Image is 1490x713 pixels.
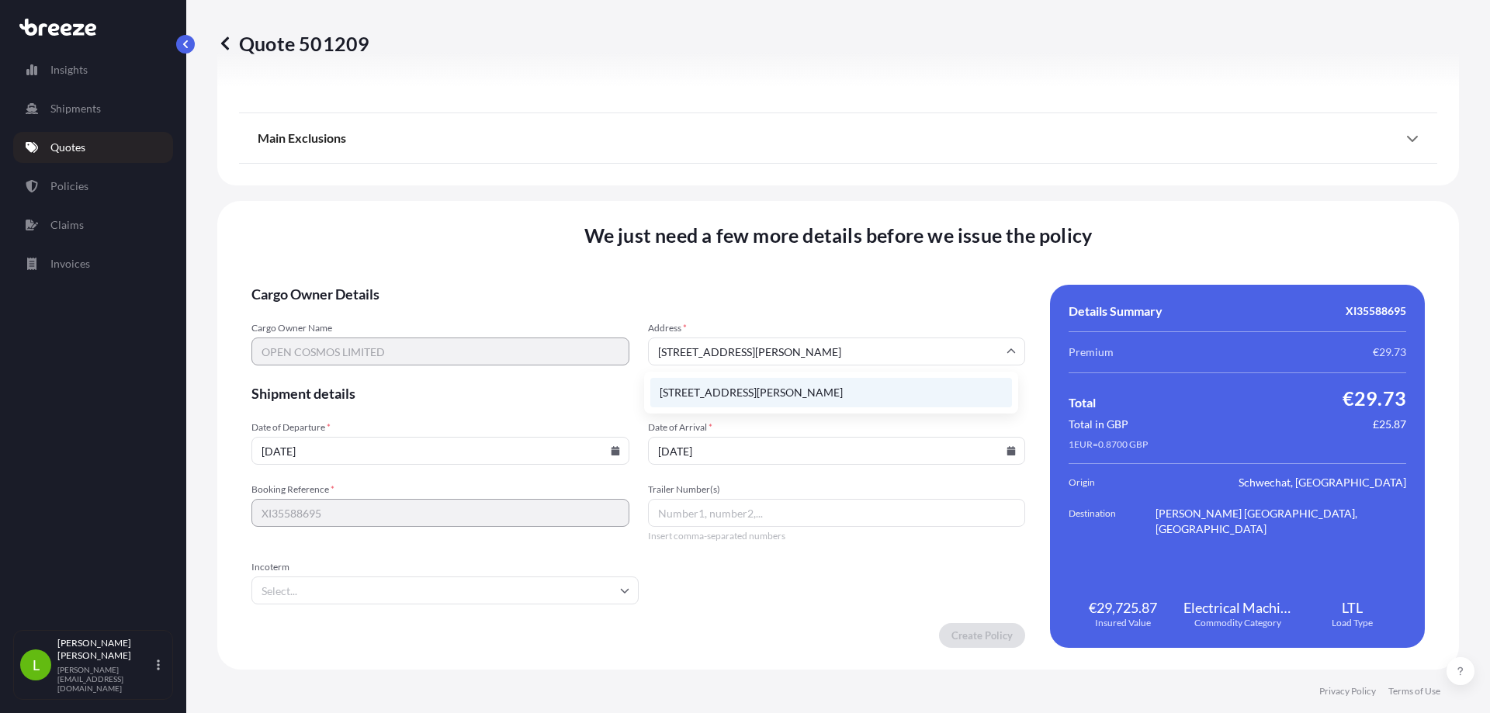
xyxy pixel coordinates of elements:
span: Schwechat, [GEOGRAPHIC_DATA] [1239,475,1406,490]
p: Create Policy [951,628,1013,643]
p: Claims [50,217,84,233]
p: Insights [50,62,88,78]
p: Quotes [50,140,85,155]
span: Total [1069,395,1096,410]
p: Shipments [50,101,101,116]
span: Details Summary [1069,303,1163,319]
span: Insert comma-separated numbers [648,530,1026,542]
span: Commodity Category [1194,617,1281,629]
p: Invoices [50,256,90,272]
span: Origin [1069,475,1156,490]
input: Cargo owner address [648,337,1026,365]
span: £25.87 [1373,417,1406,432]
input: Number1, number2,... [648,499,1026,527]
span: Trailer Number(s) [648,483,1026,496]
span: Cargo Owner Name [251,322,629,334]
span: LTL [1342,598,1363,617]
span: Insured Value [1095,617,1151,629]
span: Total in GBP [1069,417,1128,432]
p: [PERSON_NAME] [PERSON_NAME] [57,637,154,662]
a: Invoices [13,248,173,279]
p: Quote 501209 [217,31,369,56]
span: Date of Departure [251,421,629,434]
span: €29.73 [1373,344,1406,360]
span: Premium [1069,344,1114,360]
span: 1 EUR = 0.8700 GBP [1069,438,1148,451]
a: Policies [13,171,173,202]
span: Load Type [1332,617,1373,629]
span: L [33,657,40,673]
span: Cargo Owner Details [251,285,1025,303]
li: [STREET_ADDRESS][PERSON_NAME] [650,378,1012,407]
span: Destination [1069,506,1156,537]
span: Incoterm [251,561,639,573]
a: Terms of Use [1388,685,1440,697]
input: dd/mm/yyyy [648,437,1026,465]
span: Electrical Machinery and Equipment [1183,598,1292,617]
span: We just need a few more details before we issue the policy [584,223,1093,247]
a: Privacy Policy [1319,685,1376,697]
span: Booking Reference [251,483,629,496]
input: dd/mm/yyyy [251,437,629,465]
span: €29.73 [1343,386,1406,410]
span: Address [648,322,1026,334]
p: Policies [50,178,88,194]
div: Main Exclusions [258,119,1419,157]
span: Main Exclusions [258,130,346,146]
span: Shipment details [251,384,1025,403]
a: Shipments [13,93,173,124]
span: XI35588695 [1346,303,1406,319]
a: Insights [13,54,173,85]
span: [PERSON_NAME] [GEOGRAPHIC_DATA], [GEOGRAPHIC_DATA] [1156,506,1406,537]
a: Claims [13,209,173,241]
button: Create Policy [939,623,1025,648]
p: [PERSON_NAME][EMAIL_ADDRESS][DOMAIN_NAME] [57,665,154,693]
span: Date of Arrival [648,421,1026,434]
a: Quotes [13,132,173,163]
span: €29,725.87 [1089,598,1157,617]
input: Your internal reference [251,499,629,527]
input: Select... [251,576,639,604]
